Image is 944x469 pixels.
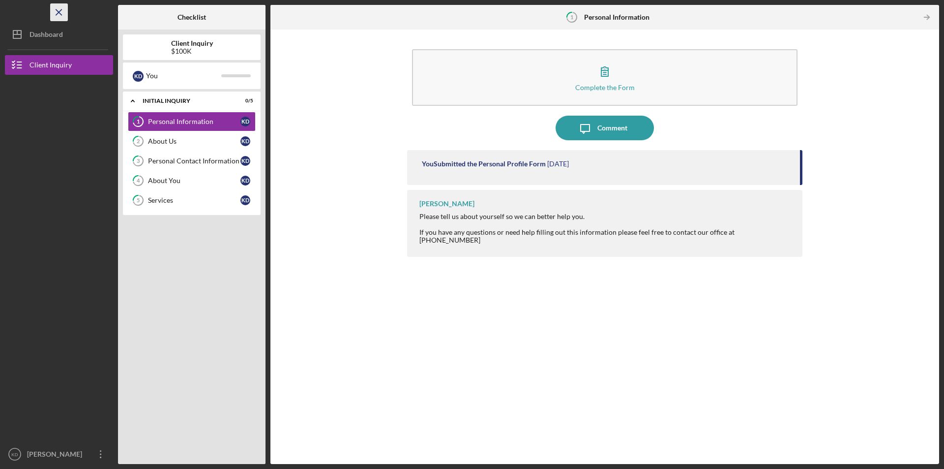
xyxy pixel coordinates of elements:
a: 3Personal Contact InformationKD [128,151,256,171]
a: 5ServicesKD [128,190,256,210]
div: K D [133,71,144,82]
div: You [146,67,221,84]
button: Complete the Form [412,49,797,106]
div: K D [240,195,250,205]
div: Personal Contact Information [148,157,240,165]
div: You Submitted the Personal Profile Form [422,160,546,168]
tspan: 4 [137,178,140,184]
b: Checklist [177,13,206,21]
b: Client Inquiry [171,39,213,47]
div: About You [148,177,240,185]
time: 2025-09-02 19:43 [547,160,569,168]
div: Personal Information [148,118,240,125]
a: 1Personal InformationKD [128,112,256,131]
div: Comment [597,116,627,140]
div: Services [148,196,240,204]
button: KD[PERSON_NAME] [PERSON_NAME] [5,444,113,464]
div: [PERSON_NAME] [419,200,474,208]
tspan: 1 [570,14,573,20]
tspan: 3 [137,158,140,164]
div: Complete the Form [575,84,635,91]
div: $100K [171,47,213,55]
div: K D [240,156,250,166]
tspan: 2 [137,138,140,145]
div: Initial Inquiry [143,98,229,104]
button: Comment [556,116,654,140]
div: 0 / 5 [236,98,253,104]
div: Please tell us about yourself so we can better help you. [419,213,793,220]
div: K D [240,136,250,146]
button: Dashboard [5,25,113,44]
div: Client Inquiry [29,55,72,77]
a: 4About YouKD [128,171,256,190]
div: If you have any questions or need help filling out this information please feel free to contact o... [419,228,793,244]
text: KD [11,452,18,457]
tspan: 5 [137,197,140,204]
div: K D [240,176,250,186]
button: Client Inquiry [5,55,113,75]
div: Dashboard [29,25,63,47]
tspan: 1 [137,119,140,125]
div: K D [240,117,250,126]
div: About Us [148,137,240,145]
a: 2About UsKD [128,131,256,151]
b: Personal Information [584,13,649,21]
